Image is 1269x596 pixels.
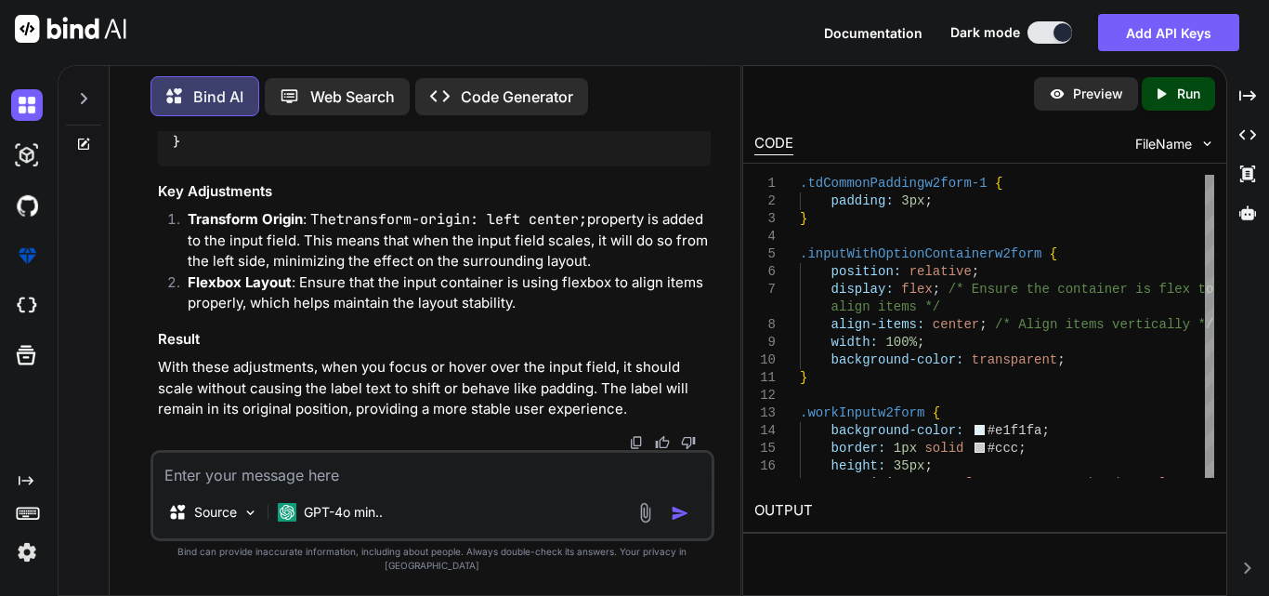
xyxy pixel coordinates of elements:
[1199,136,1215,152] img: chevron down
[988,423,1042,438] span: #e1f1fa
[831,352,964,367] span: background-color:
[831,264,902,279] span: position:
[681,435,696,450] img: dislike
[988,441,1019,456] span: #ccc
[950,23,1020,42] span: Dark mode
[671,504,689,523] img: icon
[979,317,987,332] span: ;
[995,317,1213,332] span: /* Align items vertically */
[894,458,925,473] span: 35px
[1002,476,1034,491] span: 0.2s
[754,210,776,228] div: 3
[278,503,296,522] img: GPT-4o mini
[193,86,243,108] p: Bind AI
[158,329,711,351] h3: Result
[754,475,776,493] div: 17
[831,476,917,491] span: transition:
[1073,85,1123,103] p: Preview
[824,25,922,41] span: Documentation
[754,281,776,298] div: 7
[11,89,43,121] img: darkChat
[754,228,776,245] div: 4
[831,299,941,314] span: align items */
[150,545,714,573] p: Bind can provide inaccurate information, including about people. Always double-check its answers....
[1041,423,1049,438] span: ;
[1049,86,1066,102] img: preview
[824,23,922,43] button: Documentation
[754,369,776,387] div: 11
[188,273,292,291] strong: Flexbox Layout
[754,351,776,369] div: 10
[754,334,776,351] div: 9
[754,133,793,155] div: CODE
[894,441,917,456] span: 1px
[800,370,807,385] span: }
[995,176,1002,191] span: {
[1177,85,1200,103] p: Run
[933,317,979,332] span: center
[754,175,776,192] div: 1
[831,317,925,332] span: align-items:
[1135,135,1192,153] span: FileName
[800,405,924,420] span: .workInputw2form
[917,335,924,350] span: ;
[310,86,395,108] p: Web Search
[11,290,43,322] img: cloudideIcon
[972,352,1057,367] span: transparent
[515,114,611,131] span: .folderw2form
[11,139,43,171] img: darkAi-studio
[292,114,336,131] span: :focus
[933,405,940,420] span: {
[754,440,776,457] div: 15
[831,193,894,208] span: padding:
[754,245,776,263] div: 5
[1018,441,1026,456] span: ;
[173,114,292,131] span: .workInputw2form
[831,458,886,473] span: height:
[933,282,940,297] span: ;
[924,193,932,208] span: ;
[901,193,924,208] span: 3px
[461,86,573,108] p: Code Generator
[194,503,237,522] p: Source
[924,441,963,456] span: solid
[173,272,711,314] li: : Ensure that the input container is using flexbox to align items properly, which helps maintain ...
[619,114,738,131] span: .workInputw2form
[11,190,43,221] img: githubDark
[924,476,995,491] span: transform
[800,211,807,226] span: }
[754,263,776,281] div: 6
[1098,14,1239,51] button: Add API Keys
[1089,476,1183,491] span: border-color
[1050,246,1057,261] span: {
[11,240,43,272] img: premium
[173,209,711,272] li: : The property is added to the input field. This means that when the input field scales, it will ...
[800,176,988,191] span: .tdCommonPaddingw2form-1
[158,357,711,420] p: With these adjustments, when you focus or hover over the input field, it should scale without cau...
[924,458,932,473] span: ;
[1057,352,1065,367] span: ;
[344,114,507,131] span: .actionContainerw2form
[972,264,979,279] span: ;
[885,335,917,350] span: 100%
[754,422,776,440] div: 14
[948,282,1214,297] span: /* Ensure the container is flex to
[15,15,126,43] img: Bind AI
[158,181,711,203] h3: Key Adjustments
[743,489,1226,533] h2: OUTPUT
[242,505,258,521] img: Pick Models
[11,536,43,568] img: settings
[188,210,303,228] strong: Transform Origin
[1073,476,1080,491] span: ,
[831,282,894,297] span: display:
[1042,476,1074,491] span: ease
[754,387,776,404] div: 12
[655,435,670,450] img: like
[754,404,776,422] div: 13
[634,502,656,523] img: attachment
[304,503,383,522] p: GPT-4o min..
[754,316,776,334] div: 8
[901,282,933,297] span: flex
[754,192,776,210] div: 2
[629,435,644,450] img: copy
